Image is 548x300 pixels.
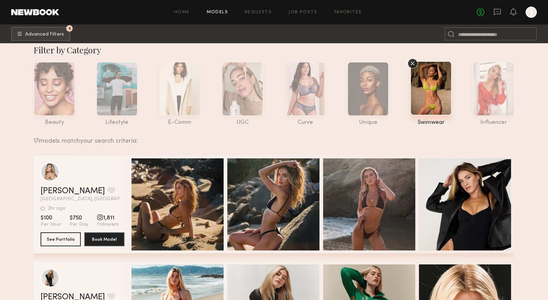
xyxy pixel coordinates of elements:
[97,222,119,228] span: Followers
[48,206,66,211] div: 2hr ago
[285,120,326,126] div: curve
[289,10,318,15] a: Job Posts
[526,7,537,18] a: J
[473,120,514,126] div: influencer
[410,120,452,126] div: swimwear
[41,222,61,228] span: Per Hour
[34,44,514,55] div: Filter by Category
[97,215,119,222] span: 1,811
[41,197,124,202] span: [GEOGRAPHIC_DATA], [GEOGRAPHIC_DATA]
[11,27,70,41] button: 3Advanced Filters
[34,120,75,126] div: beauty
[70,215,88,222] span: $750
[347,120,389,126] div: unique
[159,120,201,126] div: e-comm
[174,10,190,15] a: Home
[334,10,362,15] a: Favorites
[34,130,509,144] div: 17 models match your search criteria:
[69,27,71,30] span: 3
[222,120,263,126] div: UGC
[41,232,81,246] button: See Portfolio
[70,222,88,228] span: Per Day
[207,10,228,15] a: Models
[25,32,64,37] span: Advanced Filters
[84,232,124,246] button: Book Model
[41,187,105,195] a: [PERSON_NAME]
[41,215,61,222] span: $100
[96,120,138,126] div: lifestyle
[245,10,272,15] a: Requests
